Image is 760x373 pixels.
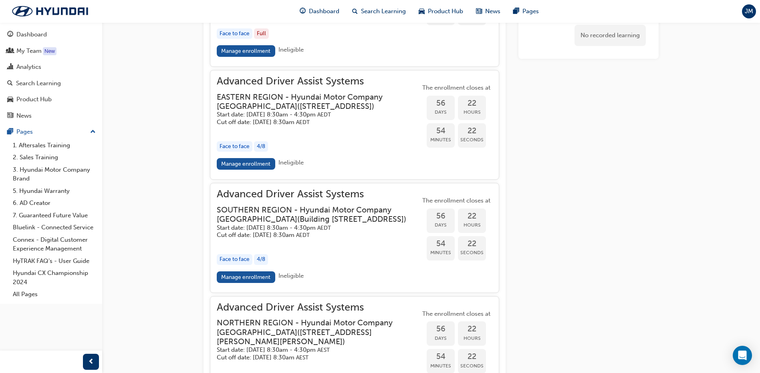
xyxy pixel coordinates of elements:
h5: Start date: [DATE] 8:30am - 4:30pm [217,224,407,232]
a: Dashboard [3,27,99,42]
a: pages-iconPages [507,3,545,20]
span: Ineligible [278,272,304,279]
span: 54 [427,239,455,249]
a: guage-iconDashboard [293,3,346,20]
span: guage-icon [7,31,13,38]
span: 54 [427,126,455,136]
a: Manage enrollment [217,158,275,170]
a: 2. Sales Training [10,151,99,164]
span: Minutes [427,361,455,371]
span: JM [745,7,753,16]
a: Product Hub [3,92,99,107]
a: news-iconNews [470,3,507,20]
span: Days [427,221,455,230]
span: Seconds [458,135,486,144]
span: chart-icon [7,64,13,71]
span: Pages [522,7,539,16]
span: Australian Eastern Daylight Time AEDT [317,225,331,231]
span: Seconds [458,361,486,371]
h3: EASTERN REGION - Hyundai Motor Company [GEOGRAPHIC_DATA] ( [STREET_ADDRESS] ) [217,92,407,111]
span: Hours [458,334,486,343]
div: My Team [16,46,42,56]
a: All Pages [10,288,99,301]
a: 6. AD Creator [10,197,99,209]
span: Minutes [427,248,455,257]
span: 22 [458,212,486,221]
a: News [3,108,99,123]
span: Advanced Driver Assist Systems [217,190,420,199]
span: News [485,7,500,16]
span: Search Learning [361,7,406,16]
span: The enrollment closes at [420,83,492,92]
a: search-iconSearch Learning [346,3,412,20]
div: Face to face [217,141,252,152]
div: Product Hub [16,95,52,104]
div: Face to face [217,254,252,265]
span: Australian Eastern Daylight Time AEDT [317,111,331,118]
span: people-icon [7,48,13,55]
span: Advanced Driver Assist Systems [217,303,420,312]
div: Pages [16,127,33,136]
span: Product Hub [428,7,463,16]
h5: Start date: [DATE] 8:30am - 4:30pm [217,346,407,354]
a: 3. Hyundai Motor Company Brand [10,164,99,185]
h5: Cut off date: [DATE] 8:30am [217,231,407,239]
span: 22 [458,126,486,136]
div: Search Learning [16,79,61,88]
span: Days [427,334,455,343]
a: HyTRAK FAQ's - User Guide [10,255,99,267]
button: Pages [3,124,99,139]
span: Hours [458,108,486,117]
div: Tooltip anchor [43,47,56,55]
a: Connex - Digital Customer Experience Management [10,234,99,255]
span: news-icon [7,112,13,120]
span: Ineligible [278,46,304,53]
span: search-icon [352,6,358,16]
a: 7. Guaranteed Future Value [10,209,99,222]
span: pages-icon [513,6,519,16]
span: Dashboard [309,7,339,16]
span: The enrollment closes at [420,196,492,205]
a: My Team [3,44,99,58]
h5: Cut off date: [DATE] 8:30am [217,118,407,126]
span: Minutes [427,135,455,144]
span: pages-icon [7,128,13,136]
span: news-icon [476,6,482,16]
div: Dashboard [16,30,47,39]
span: up-icon [90,127,96,137]
a: Search Learning [3,76,99,91]
a: Bluelink - Connected Service [10,221,99,234]
h3: NORTHERN REGION - Hyundai Motor Company [GEOGRAPHIC_DATA] ( [STREET_ADDRESS][PERSON_NAME][PERSON_... [217,318,407,346]
span: prev-icon [88,357,94,367]
span: 22 [458,99,486,108]
span: car-icon [7,96,13,103]
span: Australian Eastern Daylight Time AEDT [296,232,310,239]
span: Hours [458,221,486,230]
span: Australian Eastern Daylight Time AEDT [296,119,310,126]
div: Open Intercom Messenger [733,346,752,365]
button: Advanced Driver Assist SystemsEASTERN REGION - Hyundai Motor Company [GEOGRAPHIC_DATA]([STREET_AD... [217,77,492,173]
a: 5. Hyundai Warranty [10,185,99,197]
a: 1. Aftersales Training [10,139,99,152]
span: 22 [458,239,486,249]
span: 56 [427,99,455,108]
a: Manage enrollment [217,271,275,283]
h5: Cut off date: [DATE] 8:30am [217,354,407,361]
div: News [16,111,32,120]
span: guage-icon [300,6,306,16]
a: Manage enrollment [217,45,275,57]
span: Seconds [458,248,486,257]
img: Trak [4,3,96,20]
span: Australian Eastern Standard Time AEST [296,354,308,361]
a: Analytics [3,60,99,74]
span: Ineligible [278,159,304,166]
div: Full [254,28,269,39]
span: Australian Eastern Standard Time AEST [317,347,330,353]
span: 56 [427,212,455,221]
span: 22 [458,352,486,361]
span: 22 [458,325,486,334]
button: Advanced Driver Assist SystemsSOUTHERN REGION - Hyundai Motor Company [GEOGRAPHIC_DATA](Building ... [217,190,492,286]
div: No recorded learning [575,25,646,46]
span: Advanced Driver Assist Systems [217,77,420,86]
